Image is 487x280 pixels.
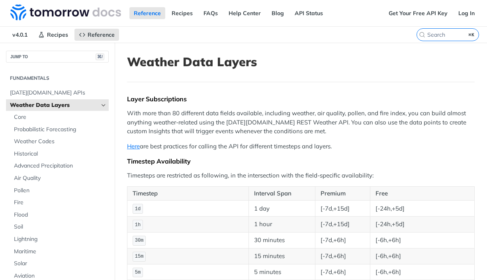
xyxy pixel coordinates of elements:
a: Air Quality [10,172,109,184]
p: are best practices for calling the API for different timesteps and layers. [127,142,475,151]
span: Lightning [14,235,107,243]
a: Weather Codes [10,136,109,148]
a: Maritime [10,246,109,258]
span: Pollen [14,187,107,195]
a: [DATE][DOMAIN_NAME] APIs [6,87,109,99]
th: Premium [315,186,370,201]
span: 30m [135,238,144,243]
a: Log In [454,7,479,19]
p: Timesteps are restricted as following, in the intersection with the field-specific availability: [127,171,475,180]
p: With more than 80 different data fields available, including weather, air quality, pollen, and fi... [127,109,475,136]
a: Here [127,142,140,150]
span: Weather Codes [14,138,107,146]
button: Hide subpages for Weather Data Layers [100,102,107,108]
a: Soil [10,221,109,233]
span: Flood [14,211,107,219]
div: Layer Subscriptions [127,95,475,103]
a: Reference [129,7,165,19]
a: Probabilistic Forecasting [10,124,109,136]
td: 30 minutes [249,233,315,248]
span: Solar [14,260,107,268]
span: 1h [135,222,141,228]
svg: Search [419,32,425,38]
td: 1 day [249,201,315,217]
td: [-24h,+5d] [370,201,475,217]
a: Core [10,111,109,123]
th: Interval Span [249,186,315,201]
td: [-6h,+6h] [370,248,475,264]
td: [-7d,+6h] [315,264,370,280]
div: Timestep Availability [127,157,475,165]
a: Blog [267,7,288,19]
span: 1d [135,206,141,212]
td: [-24h,+5d] [370,217,475,233]
a: Advanced Precipitation [10,160,109,172]
h2: Fundamentals [6,75,109,82]
span: Historical [14,150,107,158]
h1: Weather Data Layers [127,55,475,69]
td: 15 minutes [249,248,315,264]
span: Recipes [47,31,68,38]
span: Maritime [14,248,107,256]
span: Fire [14,199,107,207]
td: 1 hour [249,217,315,233]
a: Solar [10,258,109,270]
span: [DATE][DOMAIN_NAME] APIs [10,89,107,97]
a: Fire [10,197,109,209]
td: 5 minutes [249,264,315,280]
td: [-7d,+6h] [315,233,370,248]
span: Weather Data Layers [10,101,98,109]
span: Soil [14,223,107,231]
a: Flood [10,209,109,221]
kbd: ⌘K [467,31,477,39]
a: Help Center [224,7,265,19]
th: Free [370,186,475,201]
span: 15m [135,254,144,259]
button: JUMP TO⌘/ [6,51,109,63]
span: ⌘/ [96,53,104,60]
td: [-6h,+6h] [370,233,475,248]
span: Probabilistic Forecasting [14,126,107,134]
th: Timestep [127,186,249,201]
span: Advanced Precipitation [14,162,107,170]
td: [-7d,+15d] [315,217,370,233]
a: Reference [74,29,119,41]
a: Historical [10,148,109,160]
span: Reference [88,31,115,38]
span: Core [14,113,107,121]
td: [-6h,+6h] [370,264,475,280]
img: Tomorrow.io Weather API Docs [10,4,121,20]
a: Pollen [10,185,109,197]
span: Air Quality [14,174,107,182]
a: Get Your Free API Key [384,7,452,19]
a: API Status [290,7,327,19]
span: 5m [135,270,141,275]
a: Recipes [167,7,197,19]
td: [-7d,+15d] [315,201,370,217]
a: Lightning [10,233,109,245]
a: Recipes [34,29,72,41]
a: Weather Data LayersHide subpages for Weather Data Layers [6,99,109,111]
span: Aviation [14,272,107,280]
td: [-7d,+6h] [315,248,370,264]
a: FAQs [199,7,222,19]
span: v4.0.1 [8,29,32,41]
